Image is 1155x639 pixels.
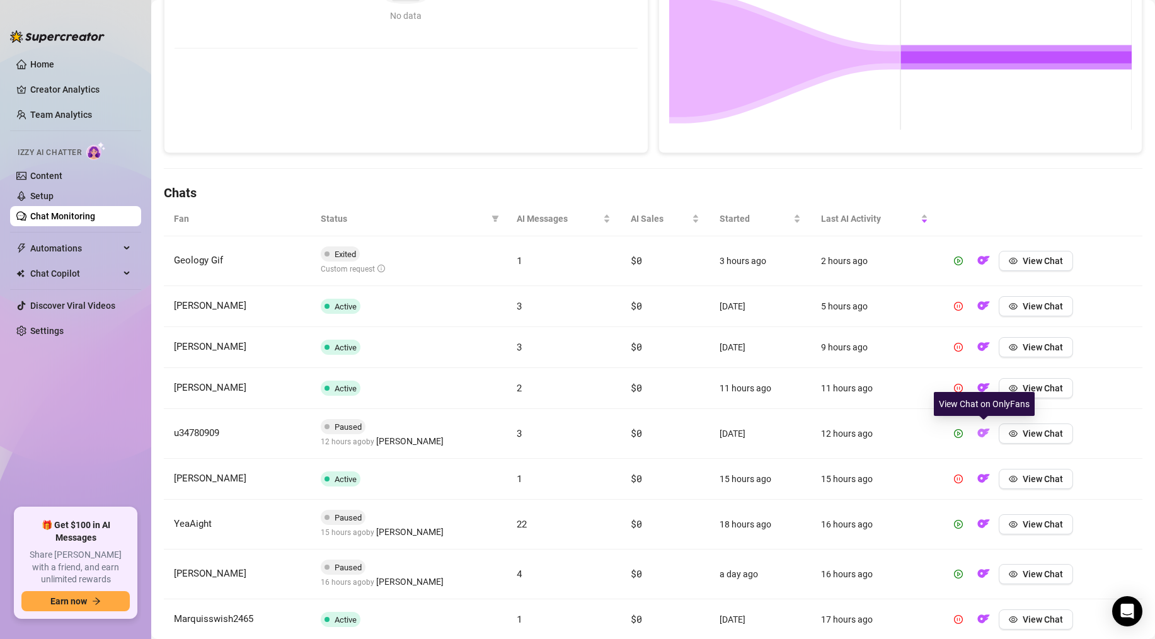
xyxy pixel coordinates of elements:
button: OF [974,423,994,444]
a: Settings [30,326,64,336]
a: OF [974,572,994,582]
span: View Chat [1023,614,1063,625]
span: pause-circle [954,475,963,483]
span: eye [1009,570,1018,579]
button: OF [974,609,994,630]
button: OF [974,337,994,357]
td: 11 hours ago [710,368,811,409]
img: logo-BBDzfeDw.svg [10,30,105,43]
td: 9 hours ago [811,327,938,368]
span: play-circle [954,256,963,265]
span: $0 [631,299,641,312]
span: [PERSON_NAME] [174,341,246,352]
a: Content [30,171,62,181]
td: [DATE] [710,286,811,327]
span: Started [720,212,791,226]
span: filter [491,215,499,222]
button: View Chat [999,564,1073,584]
button: OF [974,564,994,584]
span: eye [1009,520,1018,529]
span: 15 hours ago by [321,528,444,537]
span: 3 [517,340,522,353]
a: Discover Viral Videos [30,301,115,311]
span: [PERSON_NAME] [174,568,246,579]
span: u34780909 [174,427,219,439]
span: $0 [631,254,641,267]
span: [PERSON_NAME] [174,382,246,393]
td: [DATE] [710,327,811,368]
a: Team Analytics [30,110,92,120]
h4: Chats [164,184,1142,202]
th: Started [710,202,811,236]
span: eye [1009,384,1018,393]
td: 18 hours ago [710,500,811,550]
td: 16 hours ago [811,500,938,550]
td: 5 hours ago [811,286,938,327]
span: Paused [335,422,362,432]
span: Paused [335,513,362,522]
th: Last AI Activity [811,202,938,236]
span: Paused [335,563,362,572]
a: Setup [30,191,54,201]
img: OF [977,299,990,312]
a: OF [974,258,994,268]
button: View Chat [999,337,1073,357]
span: 12 hours ago by [321,437,444,446]
span: Geology Gif [174,255,223,266]
td: a day ago [710,550,811,599]
span: $0 [631,427,641,439]
span: $0 [631,381,641,394]
button: View Chat [999,514,1073,534]
span: [PERSON_NAME] [376,575,444,589]
a: OF [974,476,994,486]
td: 3 hours ago [710,236,811,286]
span: View Chat [1023,383,1063,393]
span: View Chat [1023,256,1063,266]
a: Creator Analytics [30,79,131,100]
span: play-circle [954,429,963,438]
span: Custom request [321,265,385,273]
span: 3 [517,299,522,312]
span: 1 [517,472,522,485]
a: OF [974,431,994,441]
span: Status [321,212,486,226]
a: OF [974,304,994,314]
img: OF [977,254,990,267]
th: AI Messages [507,202,621,236]
td: 2 hours ago [811,236,938,286]
span: Exited [335,250,356,259]
span: Marquisswish2465 [174,613,253,625]
span: $0 [631,567,641,580]
span: play-circle [954,570,963,579]
span: Share [PERSON_NAME] with a friend, and earn unlimited rewards [21,549,130,586]
span: Chat Copilot [30,263,120,284]
span: View Chat [1023,519,1063,529]
button: Earn nowarrow-right [21,591,130,611]
img: OF [977,613,990,625]
img: OF [977,381,990,394]
button: OF [974,378,994,398]
span: Last AI Activity [821,212,918,226]
span: eye [1009,615,1018,624]
span: 3 [517,427,522,439]
span: eye [1009,256,1018,265]
button: View Chat [999,423,1073,444]
span: pause-circle [954,615,963,624]
button: OF [974,514,994,534]
img: OF [977,427,990,439]
span: eye [1009,429,1018,438]
th: Fan [164,202,311,236]
span: View Chat [1023,429,1063,439]
button: View Chat [999,469,1073,489]
span: arrow-right [92,597,101,606]
td: 12 hours ago [811,409,938,459]
td: 15 hours ago [811,459,938,500]
a: Chat Monitoring [30,211,95,221]
a: OF [974,617,994,627]
span: pause-circle [954,302,963,311]
a: OF [974,386,994,396]
span: Izzy AI Chatter [18,147,81,159]
td: 15 hours ago [710,459,811,500]
img: OF [977,340,990,353]
span: [PERSON_NAME] [376,434,444,448]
